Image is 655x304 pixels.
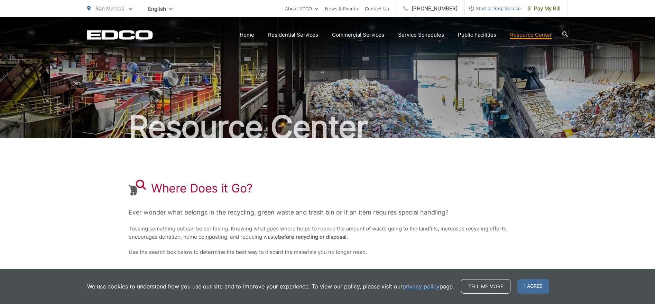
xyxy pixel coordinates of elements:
a: Resource Center [510,31,552,39]
a: Contact Us [365,4,389,13]
span: San Marcos [95,5,124,12]
a: EDCD logo. Return to the homepage. [87,30,153,40]
h2: Resource Center [87,110,568,144]
a: Commercial Services [332,31,384,39]
a: Public Facilities [458,31,496,39]
h1: Where Does it Go? [151,181,252,195]
strong: before recycling or disposal [278,234,347,240]
p: We use cookies to understand how you use our site and to improve your experience. To view our pol... [87,282,454,291]
span: Pay My Bill [528,4,561,13]
span: English [143,3,178,15]
a: About EDCO [285,4,318,13]
a: Home [240,31,254,39]
a: Service Schedules [398,31,444,39]
a: News & Events [325,4,358,13]
p: Use the search box below to determine the best way to discard the materials you no longer need. [129,248,526,256]
span: I agree [517,279,549,294]
p: Tossing something out can be confusing. Knowing what goes where helps to reduce the amount of was... [129,225,526,241]
p: Ever wonder what belongs in the recycling, green waste and trash bin or if an item requires speci... [129,207,526,218]
a: privacy policy [403,282,440,291]
a: Tell me more [461,279,510,294]
a: Residential Services [268,31,318,39]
